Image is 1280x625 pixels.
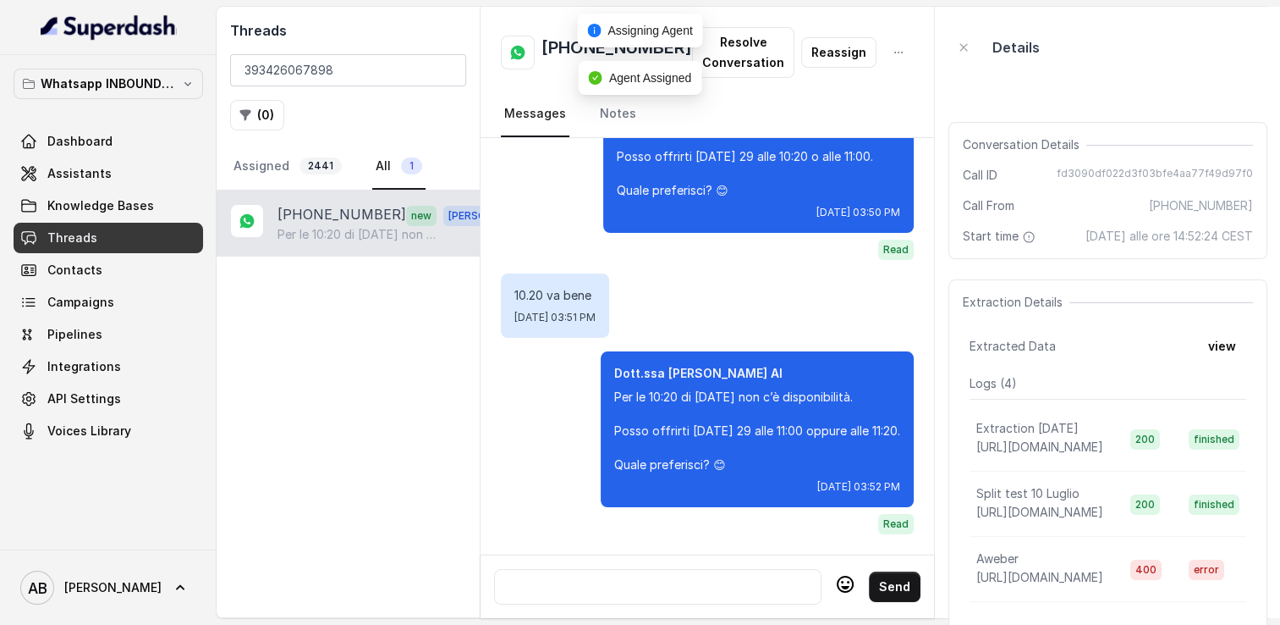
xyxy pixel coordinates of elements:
[963,294,1069,311] span: Extraction Details
[14,351,203,382] a: Integrations
[47,423,131,440] span: Voices Library
[14,384,203,414] a: API Settings
[14,126,203,157] a: Dashboard
[1130,495,1160,515] span: 200
[514,311,596,324] span: [DATE] 03:51 PM
[609,71,691,85] span: Agent Assigned
[976,440,1103,454] span: [URL][DOMAIN_NAME]
[1149,197,1253,214] span: [PHONE_NUMBER]
[230,20,466,41] h2: Threads
[64,579,162,596] span: [PERSON_NAME]
[801,37,876,68] button: Reassign
[47,358,121,375] span: Integrations
[1189,495,1239,515] span: finished
[514,287,596,304] p: 10.20 va bene
[617,114,900,199] p: Mi dispiace, [DATE] 29 alle 10:00 non è disponibile. Posso offrirti [DATE] 29 alle 10:20 o alle 1...
[406,206,437,226] span: new
[1057,167,1253,184] span: fd3090df022d3f03bfe4aa77f49d97f0
[47,326,102,343] span: Pipelines
[817,480,900,494] span: [DATE] 03:52 PM
[14,319,203,350] a: Pipelines
[277,226,440,243] p: Per le 10:20 di [DATE] non c’è disponibilità. Posso offrirti [DATE] 29 alle 11:00 oppure alle 11:...
[963,228,1039,245] span: Start time
[614,389,900,473] p: Per le 10:20 di [DATE] non c’è disponibilità. Posso offrirti [DATE] 29 alle 11:00 oppure alle 11:...
[41,14,177,41] img: light.svg
[28,579,47,597] text: AB
[816,206,900,219] span: [DATE] 03:50 PM
[692,27,794,78] button: Resolve Conversation
[41,74,176,94] p: Whatsapp INBOUND Workspace
[14,416,203,446] a: Voices Library
[14,191,203,221] a: Knowledge Bases
[1198,331,1246,362] button: view
[1130,560,1162,580] span: 400
[277,204,406,226] p: [PHONE_NUMBER]
[1189,560,1224,580] span: error
[878,514,914,534] span: Read
[976,485,1079,502] p: Split test 10 Luglio
[47,230,97,246] span: Threads
[14,223,203,253] a: Threads
[47,165,112,182] span: Assistants
[963,167,997,184] span: Call ID
[607,24,692,37] span: Assigning Agent
[47,294,114,311] span: Campaigns
[541,36,692,69] h2: [PHONE_NUMBER]
[443,206,538,226] span: [PERSON_NAME]
[230,100,284,130] button: (0)
[47,133,113,150] span: Dashboard
[501,91,569,137] a: Messages
[1189,429,1239,450] span: finished
[963,136,1086,153] span: Conversation Details
[1085,228,1253,245] span: [DATE] alle ore 14:52:24 CEST
[587,24,601,37] span: info-circle
[401,158,422,174] span: 1
[230,54,466,86] input: Search by Call ID or Phone Number
[47,262,102,279] span: Contacts
[596,91,640,137] a: Notes
[14,287,203,318] a: Campaigns
[878,240,914,260] span: Read
[501,91,914,137] nav: Tabs
[970,338,1056,355] span: Extracted Data
[976,505,1103,519] span: [URL][DOMAIN_NAME]
[1130,429,1160,450] span: 200
[970,375,1246,392] p: Logs ( 4 )
[589,71,602,85] span: check-circle
[963,197,1014,214] span: Call From
[230,144,466,190] nav: Tabs
[47,197,154,214] span: Knowledge Bases
[14,564,203,611] a: [PERSON_NAME]
[976,570,1103,584] span: [URL][DOMAIN_NAME]
[14,158,203,189] a: Assistants
[230,144,345,190] a: Assigned2441
[992,37,1040,58] p: Details
[976,550,1019,567] p: Aweber
[614,365,900,382] p: Dott.ssa [PERSON_NAME] AI
[299,158,342,174] span: 2441
[47,390,121,407] span: API Settings
[14,69,203,99] button: Whatsapp INBOUND Workspace
[976,420,1079,437] p: Extraction [DATE]
[372,144,426,190] a: All1
[869,572,920,602] button: Send
[14,255,203,285] a: Contacts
